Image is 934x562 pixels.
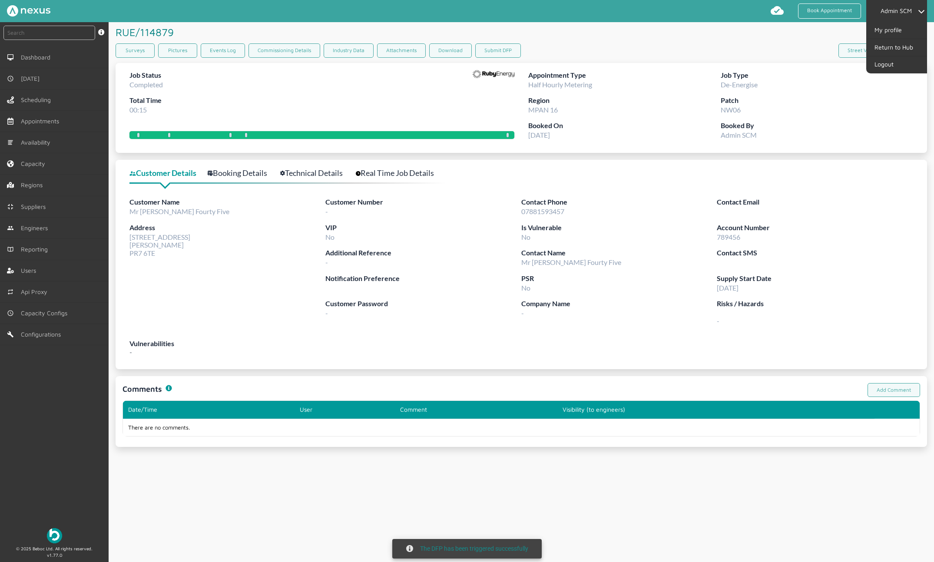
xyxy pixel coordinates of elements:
[325,309,328,317] span: -
[521,258,621,266] span: Mr [PERSON_NAME] Fourty Five
[123,401,295,418] th: Date/Time
[721,120,913,131] label: Booked By
[429,43,472,58] button: Download
[129,207,229,215] span: Mr [PERSON_NAME] Fourty Five
[325,258,328,266] span: -
[717,273,913,284] label: Supply Start Date
[528,70,721,81] label: Appointment Type
[770,3,784,17] img: md-cloud-done.svg
[868,39,927,56] a: Return to Hub
[528,131,550,139] span: [DATE]
[521,298,717,309] label: Company Name
[21,331,64,338] span: Configurations
[158,43,197,58] a: Pictures
[557,401,874,418] th: Visibility (to engineers)
[7,225,14,231] img: md-people.svg
[123,419,874,436] td: There are no comments.
[521,197,717,208] label: Contact Phone
[521,248,717,258] label: Contact Name
[325,197,521,208] label: Customer Number
[7,54,14,61] img: md-desktop.svg
[325,222,521,233] label: VIP
[280,167,352,179] a: Technical Details
[21,225,51,231] span: Engineers
[208,167,277,179] a: Booking Details
[7,246,14,253] img: md-book.svg
[838,43,884,58] button: Street View
[21,118,63,125] span: Appointments
[129,222,325,233] label: Address
[7,310,14,317] img: md-time.svg
[721,80,758,89] span: De-Energise
[7,288,14,295] img: md-repeat.svg
[528,80,592,89] span: Half Hourly Metering
[21,182,46,188] span: Regions
[717,309,913,325] span: -
[528,106,558,114] span: MPAN 16
[116,22,177,42] h1: RUE/114879 ️️️
[7,331,14,338] img: md-build.svg
[129,106,147,114] span: 00:15
[129,95,163,106] label: Total Time
[7,160,14,167] img: capacity-left-menu.svg
[129,70,163,81] label: Job Status
[21,203,49,210] span: Suppliers
[201,43,245,58] a: Events Log
[721,131,757,139] span: Admin SCM
[721,95,913,106] label: Patch
[295,401,394,418] th: User
[21,267,40,274] span: Users
[129,80,163,89] span: Completed
[7,139,14,146] img: md-list.svg
[868,383,920,397] a: Add Comment
[521,222,717,233] label: Is Vulnerable
[528,120,721,131] label: Booked On
[123,383,162,395] h1: Comments
[325,248,521,258] label: Additional Reference
[395,401,557,418] th: Comment
[717,298,913,309] label: Risks / Hazards
[7,182,14,188] img: regions.left-menu.svg
[717,233,740,241] span: 789456
[325,207,328,215] span: -
[21,288,51,295] span: Api Proxy
[325,233,335,241] span: No
[868,56,927,73] a: Logout
[7,267,14,274] img: user-left-menu.svg
[7,96,14,103] img: scheduling-left-menu.svg
[129,338,913,362] div: -
[3,26,95,40] input: Search by: Ref, PostCode, MPAN, MPRN, Account, Customer
[129,233,190,257] span: [STREET_ADDRESS] [PERSON_NAME] PR7 6TE
[21,96,54,103] span: Scheduling
[717,222,913,233] label: Account Number
[528,95,721,106] label: Region
[521,207,564,215] span: 07881593457
[325,298,521,309] label: Customer Password
[324,43,374,58] a: Industry Data
[798,3,861,19] a: Book Appointment
[21,246,51,253] span: Reporting
[356,167,444,179] a: Real Time Job Details
[717,284,739,292] span: [DATE]
[521,284,530,292] span: No
[21,75,43,82] span: [DATE]
[521,273,717,284] label: PSR
[116,43,155,58] a: Surveys
[868,22,927,39] a: My profile
[721,106,741,114] span: NW06
[47,528,62,543] img: Beboc Logo
[7,5,50,17] img: Nexus
[717,248,913,258] label: Contact SMS
[21,160,49,167] span: Capacity
[377,43,426,58] a: Attachments
[129,167,206,179] a: Customer Details
[7,118,14,125] img: appointments-left-menu.svg
[721,70,913,81] label: Job Type
[717,197,913,208] label: Contact Email
[325,273,521,284] label: Notification Preference
[521,233,530,241] span: No
[521,309,524,317] span: -
[7,203,14,210] img: md-contract.svg
[21,54,54,61] span: Dashboard
[21,139,54,146] span: Availability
